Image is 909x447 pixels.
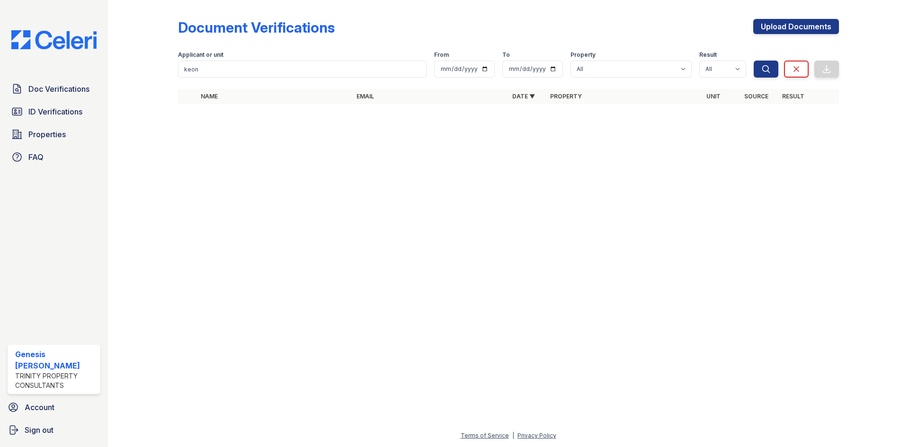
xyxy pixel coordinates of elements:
[8,102,100,121] a: ID Verifications
[706,93,721,100] a: Unit
[178,51,223,59] label: Applicant or unit
[15,371,97,390] div: Trinity Property Consultants
[502,51,510,59] label: To
[28,129,66,140] span: Properties
[4,421,104,439] a: Sign out
[782,93,804,100] a: Result
[753,19,839,34] a: Upload Documents
[201,93,218,100] a: Name
[434,51,449,59] label: From
[28,151,44,163] span: FAQ
[356,93,374,100] a: Email
[517,432,556,439] a: Privacy Policy
[28,106,82,117] span: ID Verifications
[28,83,89,95] span: Doc Verifications
[512,93,535,100] a: Date ▼
[25,402,54,413] span: Account
[178,61,427,78] input: Search by name, email, or unit number
[699,51,717,59] label: Result
[461,432,509,439] a: Terms of Service
[8,79,100,98] a: Doc Verifications
[550,93,582,100] a: Property
[178,19,335,36] div: Document Verifications
[744,93,768,100] a: Source
[512,432,514,439] div: |
[8,125,100,144] a: Properties
[4,398,104,417] a: Account
[25,424,53,436] span: Sign out
[4,30,104,49] img: CE_Logo_Blue-a8612792a0a2168367f1c8372b55b34899dd931a85d93a1a3d3e32e68fde9ad4.png
[15,349,97,371] div: Genesis [PERSON_NAME]
[8,148,100,167] a: FAQ
[570,51,596,59] label: Property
